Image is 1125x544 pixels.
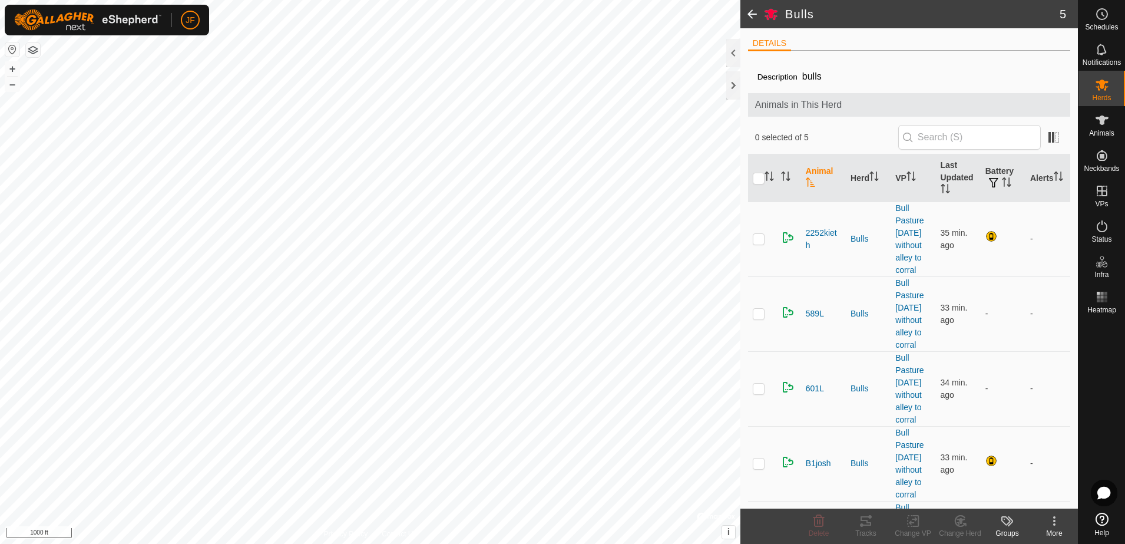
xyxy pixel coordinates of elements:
[941,228,968,250] span: Aug 26, 2025, 5:36 AM
[781,455,795,469] img: returning on
[781,230,795,245] img: returning on
[889,528,937,539] div: Change VP
[1092,94,1111,101] span: Herds
[748,37,791,51] li: DETAILS
[1025,351,1070,426] td: -
[981,351,1025,426] td: -
[846,154,891,202] th: Herd
[1060,5,1066,23] span: 5
[941,453,968,474] span: Aug 26, 2025, 5:37 AM
[757,72,798,81] label: Description
[984,528,1031,539] div: Groups
[891,154,935,202] th: VP
[1087,306,1116,314] span: Heatmap
[981,154,1025,202] th: Battery
[851,383,886,395] div: Bulls
[323,529,368,539] a: Privacy Policy
[755,131,898,144] span: 0 selected of 5
[806,383,824,395] span: 601L
[1054,173,1063,183] p-sorticon: Activate to sort
[851,457,886,470] div: Bulls
[26,43,40,57] button: Map Layers
[842,528,889,539] div: Tracks
[1025,276,1070,351] td: -
[895,353,924,424] a: Bull Pasture [DATE] without alley to corral
[941,303,968,325] span: Aug 26, 2025, 5:37 AM
[806,179,815,189] p-sorticon: Activate to sort
[1094,529,1109,536] span: Help
[809,529,829,538] span: Delete
[895,278,924,350] a: Bull Pasture [DATE] without alley to corral
[936,154,981,202] th: Last Updated
[1084,165,1119,172] span: Neckbands
[806,308,824,320] span: 589L
[765,173,774,183] p-sorticon: Activate to sort
[5,77,19,91] button: –
[869,173,879,183] p-sorticon: Activate to sort
[14,9,161,31] img: Gallagher Logo
[937,528,984,539] div: Change Herd
[1025,154,1070,202] th: Alerts
[1089,130,1114,137] span: Animals
[1094,271,1109,278] span: Infra
[1078,508,1125,541] a: Help
[722,526,735,539] button: i
[806,457,831,470] span: B1josh
[755,98,1063,112] span: Animals in This Herd
[941,186,950,195] p-sorticon: Activate to sort
[186,14,195,27] span: JF
[851,233,886,245] div: Bulls
[1085,24,1118,31] span: Schedules
[806,227,841,252] span: 2252kieth
[1025,202,1070,276] td: -
[727,527,730,537] span: i
[851,308,886,320] div: Bulls
[1095,200,1108,207] span: VPs
[785,7,1060,21] h2: Bulls
[895,428,924,499] a: Bull Pasture [DATE] without alley to corral
[1031,528,1078,539] div: More
[5,42,19,57] button: Reset Map
[781,305,795,319] img: returning on
[1002,179,1011,189] p-sorticon: Activate to sort
[801,154,846,202] th: Animal
[981,276,1025,351] td: -
[895,203,924,275] a: Bull Pasture [DATE] without alley to corral
[898,125,1041,150] input: Search (S)
[781,173,790,183] p-sorticon: Activate to sort
[781,380,795,394] img: returning on
[941,378,968,400] span: Aug 26, 2025, 5:37 AM
[906,173,916,183] p-sorticon: Activate to sort
[1091,236,1111,243] span: Status
[798,67,826,86] span: bulls
[1083,59,1121,66] span: Notifications
[5,62,19,76] button: +
[382,529,416,539] a: Contact Us
[1025,426,1070,501] td: -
